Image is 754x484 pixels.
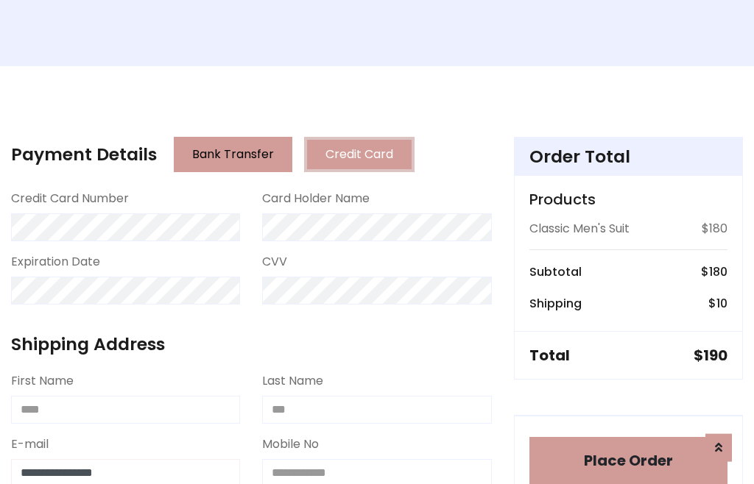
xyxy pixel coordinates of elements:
label: Card Holder Name [262,190,370,207]
h6: $ [701,265,727,279]
span: 10 [716,295,727,312]
label: First Name [11,372,74,390]
label: Expiration Date [11,253,100,271]
button: Place Order [529,437,727,484]
label: CVV [262,253,287,271]
h5: $ [694,346,727,364]
h4: Order Total [529,146,727,167]
button: Credit Card [304,137,415,172]
h6: $ [708,296,727,310]
label: Mobile No [262,435,319,453]
span: 190 [703,345,727,366]
h6: Shipping [529,296,582,310]
button: Bank Transfer [174,137,292,172]
h4: Shipping Address [11,334,492,355]
p: $180 [702,220,727,238]
h6: Subtotal [529,265,582,279]
h4: Payment Details [11,144,157,165]
h5: Products [529,191,727,208]
label: Credit Card Number [11,190,129,207]
label: E-mail [11,435,49,453]
p: Classic Men's Suit [529,220,630,238]
span: 180 [709,263,727,280]
h5: Total [529,346,570,364]
label: Last Name [262,372,323,390]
